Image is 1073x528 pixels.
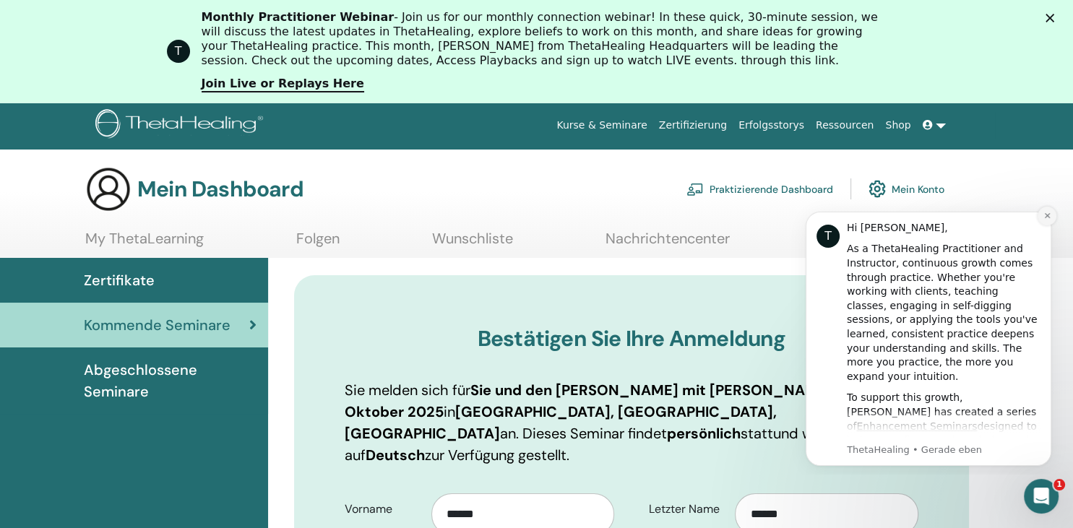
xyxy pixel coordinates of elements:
b: Monthly Practitioner Webinar [202,10,395,24]
a: Shop [879,112,916,139]
a: Wunschliste [432,230,513,258]
span: Kommende Seminare [84,314,230,336]
a: Nachrichtencenter [606,230,730,258]
button: Dismiss notification [254,8,272,27]
p: Sie melden sich für am in an. Dieses Seminar findet statt und wird auf zur Verfügung gestellt. [345,379,918,466]
p: Message from ThetaHealing, sent Gerade eben [63,245,257,258]
b: [GEOGRAPHIC_DATA], [GEOGRAPHIC_DATA], [GEOGRAPHIC_DATA] [345,402,777,443]
img: logo.png [95,109,268,142]
span: 1 [1053,479,1065,490]
a: Erfolgsstorys [733,112,810,139]
a: Kurse & Seminare [551,112,652,139]
span: Abgeschlossene Seminare [84,359,257,402]
div: Schließen [1046,13,1060,22]
b: Deutsch [366,446,425,464]
div: Profile image for ThetaHealing [167,40,190,63]
b: 08. Oktober 2025 [345,381,876,421]
a: Zertifizierung [653,112,733,139]
label: Vorname [334,495,431,523]
h3: Bestätigen Sie Ihre Anmeldung [345,326,918,352]
img: generic-user-icon.jpg [85,166,132,212]
a: My ThetaLearning [85,230,204,258]
a: Praktizierende Dashboard [686,173,833,204]
div: To support this growth, [PERSON_NAME] has created a series of designed to help you refine your kn... [63,192,257,348]
h3: Mein Dashboard [137,176,303,202]
a: Join Live or Replays Here [202,77,364,92]
span: Zertifikate [84,269,155,291]
img: chalkboard-teacher.svg [686,183,704,196]
a: Enhancement Seminars [73,222,194,233]
b: Sie und den [PERSON_NAME] mit [PERSON_NAME] [470,381,832,399]
img: cog.svg [869,176,886,201]
iframe: Intercom live chat [1024,479,1059,514]
label: Letzter Name [638,495,735,523]
div: - Join us for our monthly connection webinar! In these quick, 30-minute session, we will discuss ... [202,10,884,68]
a: Mein Konto [869,173,944,204]
a: Ressourcen [810,112,879,139]
iframe: Intercom notifications Nachricht [784,199,1073,475]
a: Folgen [296,230,340,258]
b: persönlich [667,424,741,443]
